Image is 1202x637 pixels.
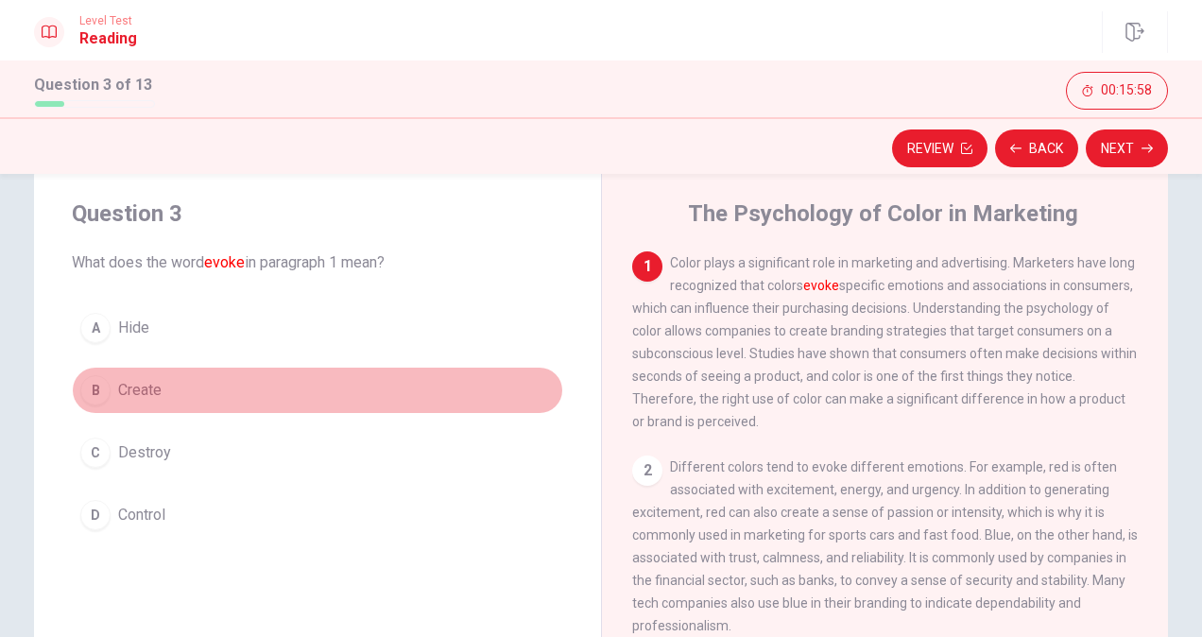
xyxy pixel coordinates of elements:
[80,438,111,468] div: C
[632,255,1137,429] span: Color plays a significant role in marketing and advertising. Marketers have long recognized that ...
[118,379,162,402] span: Create
[72,304,563,352] button: AHide
[118,504,165,526] span: Control
[204,253,245,271] font: evoke
[803,278,839,293] font: evoke
[79,27,137,50] h1: Reading
[72,429,563,476] button: CDestroy
[80,375,111,405] div: B
[632,459,1138,633] span: Different colors tend to evoke different emotions. For example, red is often associated with exci...
[892,129,987,167] button: Review
[688,198,1078,229] h4: The Psychology of Color in Marketing
[118,441,171,464] span: Destroy
[995,129,1078,167] button: Back
[34,74,155,96] h1: Question 3 of 13
[80,313,111,343] div: A
[79,14,137,27] span: Level Test
[72,367,563,414] button: BCreate
[80,500,111,530] div: D
[72,491,563,539] button: DControl
[72,251,563,274] span: What does the word in paragraph 1 mean?
[72,198,563,229] h4: Question 3
[632,251,662,282] div: 1
[1086,129,1168,167] button: Next
[632,456,662,486] div: 2
[1101,83,1152,98] span: 00:15:58
[1066,72,1168,110] button: 00:15:58
[118,317,149,339] span: Hide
